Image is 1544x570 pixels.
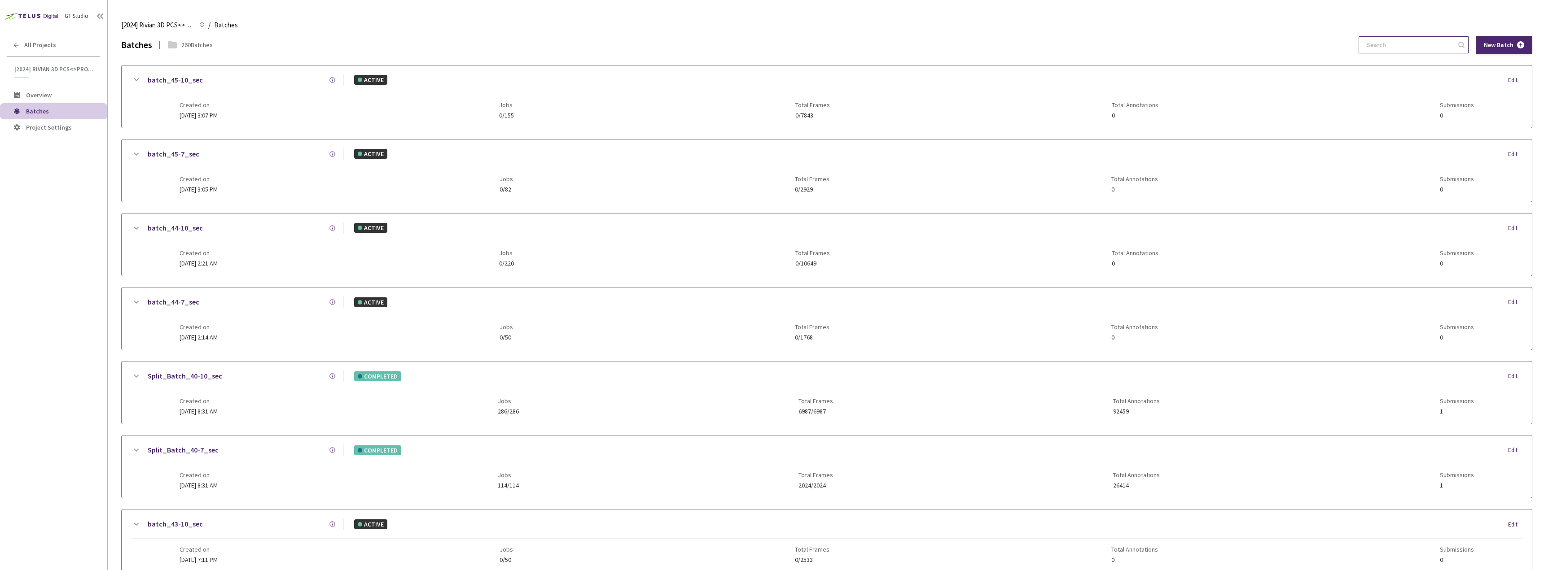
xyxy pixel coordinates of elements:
[1440,260,1474,267] span: 0
[798,482,833,489] span: 2024/2024
[180,481,218,489] span: [DATE] 8:31 AM
[122,139,1532,202] div: batch_45-7_secACTIVEEditCreated on[DATE] 3:05 PMJobs0/82Total Frames0/2929Total Annotations0Submi...
[795,175,829,183] span: Total Frames
[1112,101,1158,109] span: Total Annotations
[122,213,1532,276] div: batch_44-10_secACTIVEEditCreated on[DATE] 2:21 AMJobs0/220Total Frames0/10649Total Annotations0Su...
[180,397,218,405] span: Created on
[180,407,218,415] span: [DATE] 8:31 AM
[498,397,519,405] span: Jobs
[499,260,514,267] span: 0/220
[498,471,519,479] span: Jobs
[1508,224,1523,233] div: Edit
[180,249,218,257] span: Created on
[1111,186,1158,193] span: 0
[500,175,513,183] span: Jobs
[180,556,218,564] span: [DATE] 7:11 PM
[795,260,830,267] span: 0/10649
[1508,298,1523,307] div: Edit
[65,12,88,21] div: GT Studio
[180,471,218,479] span: Created on
[354,297,387,307] div: ACTIVE
[795,112,830,119] span: 0/7843
[180,259,218,267] span: [DATE] 2:21 AM
[1508,446,1523,455] div: Edit
[1440,101,1474,109] span: Submissions
[499,101,514,109] span: Jobs
[795,186,829,193] span: 0/2929
[180,333,218,341] span: [DATE] 2:14 AM
[1113,471,1160,479] span: Total Annotations
[148,148,199,160] a: batch_45-7_sec
[26,107,49,115] span: Batches
[1112,249,1158,257] span: Total Annotations
[122,435,1532,498] div: Split_Batch_40-7_secCOMPLETEDEditCreated on[DATE] 8:31 AMJobs114/114Total Frames2024/2024Total An...
[1440,186,1474,193] span: 0
[121,38,152,52] div: Batches
[1113,408,1160,415] span: 92459
[795,557,829,563] span: 0/2533
[1508,76,1523,85] div: Edit
[180,111,218,119] span: [DATE] 3:07 PM
[148,518,203,530] a: batch_43-10_sec
[1508,520,1523,529] div: Edit
[26,91,52,99] span: Overview
[1440,557,1474,563] span: 0
[354,445,401,455] div: COMPLETED
[798,397,833,405] span: Total Frames
[122,361,1532,424] div: Split_Batch_40-10_secCOMPLETEDEditCreated on[DATE] 8:31 AMJobs286/286Total Frames6987/6987Total A...
[208,20,211,30] li: /
[1111,323,1158,331] span: Total Annotations
[180,101,218,109] span: Created on
[1111,557,1158,563] span: 0
[1440,323,1474,331] span: Submissions
[1113,482,1160,489] span: 26414
[1440,112,1474,119] span: 0
[1440,482,1474,489] span: 1
[499,249,514,257] span: Jobs
[354,75,387,85] div: ACTIVE
[1361,37,1457,53] input: Search
[1111,334,1158,341] span: 0
[180,323,218,331] span: Created on
[180,546,218,553] span: Created on
[148,370,222,382] a: Split_Batch_40-10_sec
[354,519,387,529] div: ACTIVE
[1440,408,1474,415] span: 1
[26,123,72,131] span: Project Settings
[148,296,199,308] a: batch_44-7_sec
[1112,112,1158,119] span: 0
[1440,175,1474,183] span: Submissions
[148,444,219,456] a: Split_Batch_40-7_sec
[500,186,513,193] span: 0/82
[180,185,218,193] span: [DATE] 3:05 PM
[1440,397,1474,405] span: Submissions
[354,223,387,233] div: ACTIVE
[24,41,56,49] span: All Projects
[14,65,95,73] span: [2024] Rivian 3D PCS<>Production
[181,40,213,50] div: 260 Batches
[795,249,830,257] span: Total Frames
[1111,175,1158,183] span: Total Annotations
[1508,372,1523,381] div: Edit
[795,334,829,341] span: 0/1768
[500,323,513,331] span: Jobs
[1484,41,1513,49] span: New Batch
[354,149,387,159] div: ACTIVE
[214,20,238,30] span: Batches
[122,65,1532,128] div: batch_45-10_secACTIVEEditCreated on[DATE] 3:07 PMJobs0/155Total Frames0/7843Total Annotations0Sub...
[795,546,829,553] span: Total Frames
[500,557,513,563] span: 0/50
[354,371,401,381] div: COMPLETED
[798,408,833,415] span: 6987/6987
[121,20,194,30] span: [2024] Rivian 3D PCS<>Production
[122,287,1532,350] div: batch_44-7_secACTIVEEditCreated on[DATE] 2:14 AMJobs0/50Total Frames0/1768Total Annotations0Submi...
[798,471,833,479] span: Total Frames
[1440,334,1474,341] span: 0
[500,546,513,553] span: Jobs
[1113,397,1160,405] span: Total Annotations
[1111,546,1158,553] span: Total Annotations
[1440,249,1474,257] span: Submissions
[500,334,513,341] span: 0/50
[1508,150,1523,159] div: Edit
[1112,260,1158,267] span: 0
